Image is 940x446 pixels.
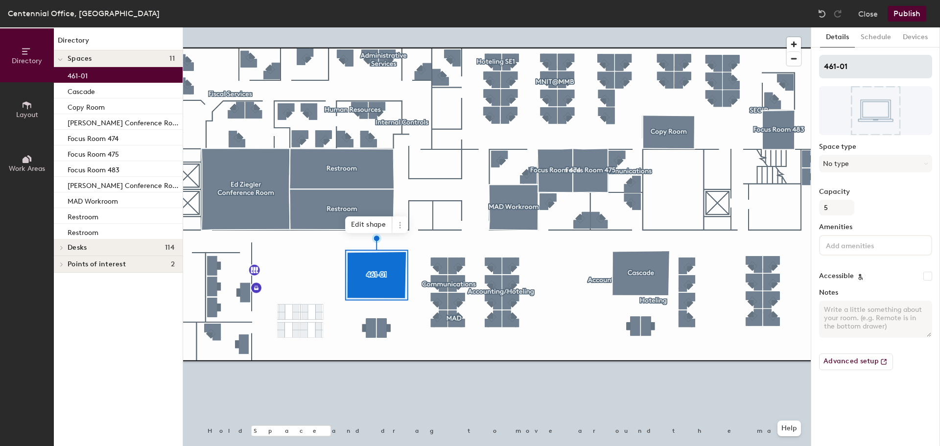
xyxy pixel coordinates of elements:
[819,272,854,280] label: Accessible
[888,6,926,22] button: Publish
[9,164,45,173] span: Work Areas
[68,210,98,221] p: Restroom
[68,100,105,112] p: Copy Room
[68,194,118,206] p: MAD Workroom
[855,27,897,47] button: Schedule
[817,9,827,19] img: Undo
[68,226,98,237] p: Restroom
[12,57,42,65] span: Directory
[68,163,119,174] p: Focus Room 483
[68,69,88,80] p: 461-01
[819,188,932,196] label: Capacity
[345,216,392,233] span: Edit shape
[819,289,932,297] label: Notes
[858,6,878,22] button: Close
[777,421,801,436] button: Help
[68,116,181,127] p: [PERSON_NAME] Conference Room
[819,223,932,231] label: Amenities
[68,260,126,268] span: Points of interest
[169,55,175,63] span: 11
[819,86,932,135] img: The space named 461-01
[897,27,934,47] button: Devices
[8,7,160,20] div: Centennial Office, [GEOGRAPHIC_DATA]
[68,132,118,143] p: Focus Room 474
[68,147,119,159] p: Focus Room 475
[819,143,932,151] label: Space type
[68,244,87,252] span: Desks
[54,35,183,50] h1: Directory
[820,27,855,47] button: Details
[68,179,181,190] p: [PERSON_NAME] Conference Room
[165,244,175,252] span: 114
[819,353,893,370] button: Advanced setup
[833,9,843,19] img: Redo
[68,55,92,63] span: Spaces
[824,239,912,251] input: Add amenities
[68,85,95,96] p: Cascade
[171,260,175,268] span: 2
[819,155,932,172] button: No type
[16,111,38,119] span: Layout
